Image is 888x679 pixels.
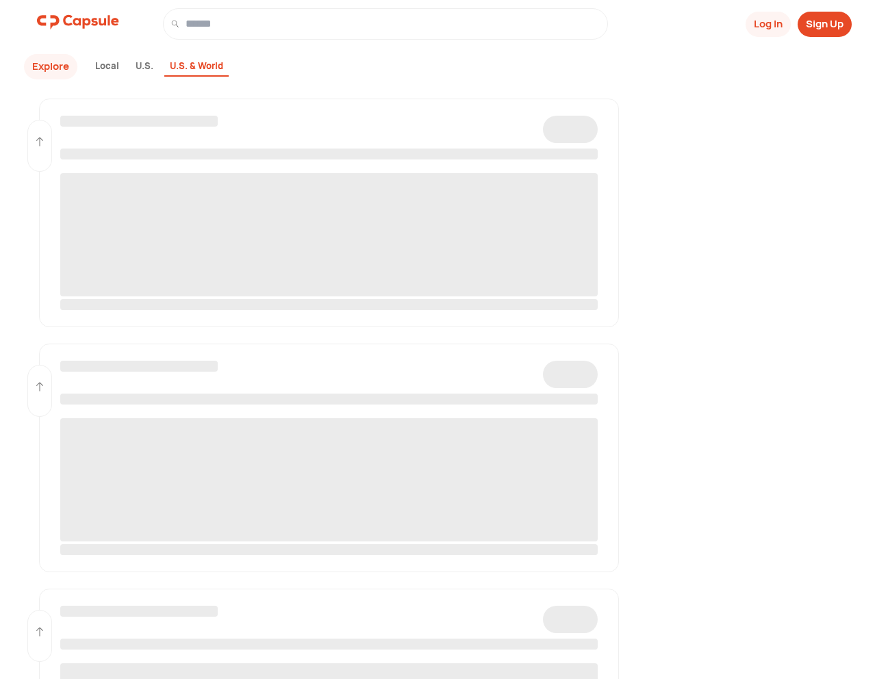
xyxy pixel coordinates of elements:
span: ‌ [60,299,598,310]
span: ‌ [60,116,218,127]
button: Sign Up [798,12,852,37]
span: ‌ [60,173,598,296]
span: ‌ [60,606,218,617]
span: ‌ [543,116,598,143]
a: logo [37,8,119,40]
div: U.S. & World [164,57,229,77]
div: Local [90,57,125,77]
span: ‌ [543,361,598,388]
span: ‌ [60,361,218,372]
span: ‌ [60,544,598,555]
span: ‌ [60,394,598,405]
span: ‌ [60,639,598,650]
button: Log In [746,12,791,37]
div: U.S. [130,57,159,77]
span: ‌ [60,149,598,159]
img: logo [37,8,119,36]
button: Explore [24,54,77,79]
span: ‌ [543,606,598,633]
span: ‌ [60,418,598,541]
